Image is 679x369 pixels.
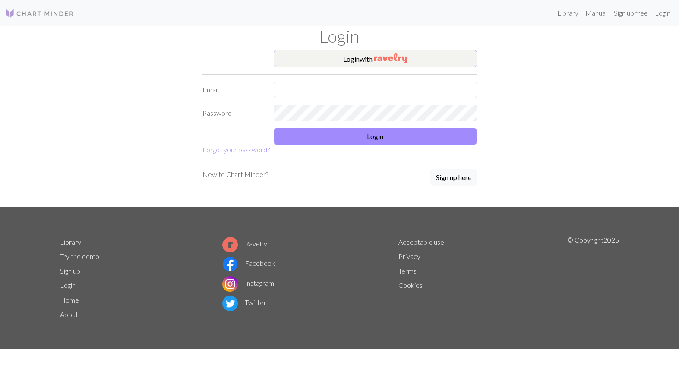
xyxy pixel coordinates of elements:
[222,298,266,306] a: Twitter
[5,8,74,19] img: Logo
[222,240,267,248] a: Ravelry
[610,4,651,22] a: Sign up free
[60,267,80,275] a: Sign up
[55,26,625,47] h1: Login
[274,128,477,145] button: Login
[430,169,477,186] a: Sign up here
[222,237,238,252] img: Ravelry logo
[222,256,238,272] img: Facebook logo
[60,281,76,289] a: Login
[398,267,417,275] a: Terms
[222,279,274,287] a: Instagram
[398,281,423,289] a: Cookies
[60,296,79,304] a: Home
[582,4,610,22] a: Manual
[60,310,78,319] a: About
[274,50,477,67] button: Loginwith
[222,296,238,311] img: Twitter logo
[202,145,270,154] a: Forgot your password?
[398,252,420,260] a: Privacy
[651,4,674,22] a: Login
[430,169,477,186] button: Sign up here
[222,259,275,267] a: Facebook
[202,169,268,180] p: New to Chart Minder?
[197,105,268,121] label: Password
[567,235,619,322] p: © Copyright 2025
[554,4,582,22] a: Library
[222,276,238,292] img: Instagram logo
[197,82,268,98] label: Email
[398,238,444,246] a: Acceptable use
[374,53,407,63] img: Ravelry
[60,238,81,246] a: Library
[60,252,99,260] a: Try the demo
